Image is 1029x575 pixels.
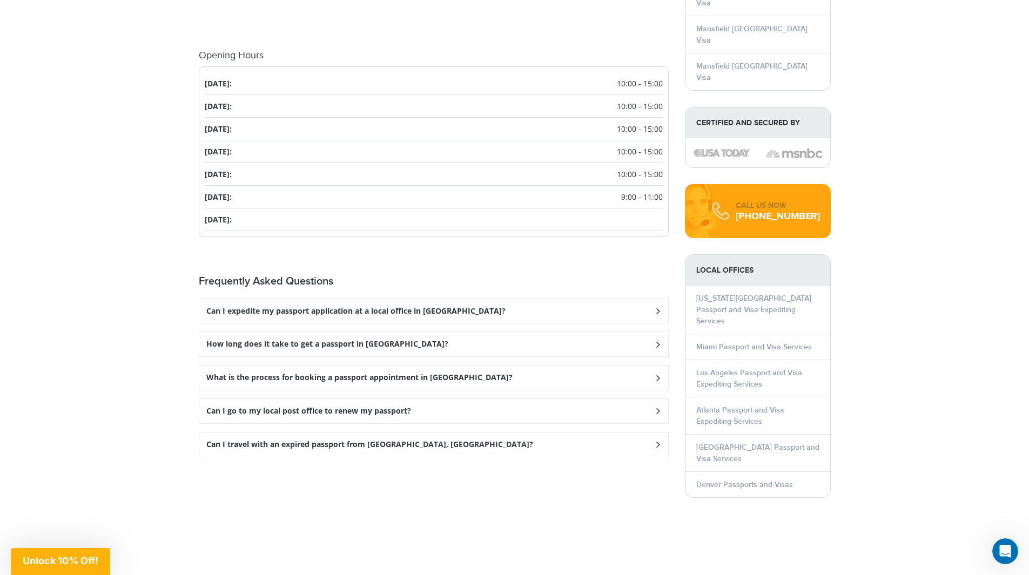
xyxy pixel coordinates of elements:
h2: Frequently Asked Questions [199,275,669,288]
img: image description [766,147,822,160]
span: 10:00 - 15:00 [617,78,663,89]
div: CALL US NOW [736,200,820,211]
h4: Opening Hours [199,50,669,61]
span: 10:00 - 15:00 [617,123,663,134]
span: 10:00 - 15:00 [617,100,663,112]
span: 9:00 - 11:00 [621,191,663,202]
h3: How long does it take to get a passport in [GEOGRAPHIC_DATA]? [206,340,448,349]
li: [DATE]: [205,118,663,140]
a: Denver Passports and Visas [696,480,793,489]
span: 10:00 - 15:00 [617,168,663,180]
h3: Can I travel with an expired passport from [GEOGRAPHIC_DATA], [GEOGRAPHIC_DATA]? [206,440,533,449]
span: Unlock 10% Off! [23,555,98,566]
a: Los Angeles Passport and Visa Expediting Services [696,368,802,389]
div: Unlock 10% Off! [11,548,110,575]
iframe: Intercom live chat [992,538,1018,564]
h3: Can I expedite my passport application at a local office in [GEOGRAPHIC_DATA]? [206,307,506,316]
h3: What is the process for booking a passport appointment in [GEOGRAPHIC_DATA]? [206,373,513,382]
span: 10:00 - 15:00 [617,146,663,157]
h3: Can I go to my local post office to renew my passport? [206,407,411,416]
li: [DATE]: [205,208,663,231]
img: image description [694,149,750,157]
a: Mansfield [GEOGRAPHIC_DATA] Visa [696,24,808,45]
a: Atlanta Passport and Visa Expediting Services [696,405,784,426]
li: [DATE]: [205,140,663,163]
li: [DATE]: [205,72,663,95]
strong: LOCAL OFFICES [685,255,830,286]
li: [DATE]: [205,186,663,208]
strong: Certified and Secured by [685,107,830,138]
div: [PHONE_NUMBER] [736,211,820,222]
a: [US_STATE][GEOGRAPHIC_DATA] Passport and Visa Expediting Services [696,294,811,326]
a: Mansfield [GEOGRAPHIC_DATA] Visa [696,62,808,82]
a: [GEOGRAPHIC_DATA] Passport and Visa Services [696,443,819,463]
li: [DATE]: [205,163,663,186]
a: Miami Passport and Visa Services [696,342,812,351]
li: [DATE]: [205,95,663,118]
